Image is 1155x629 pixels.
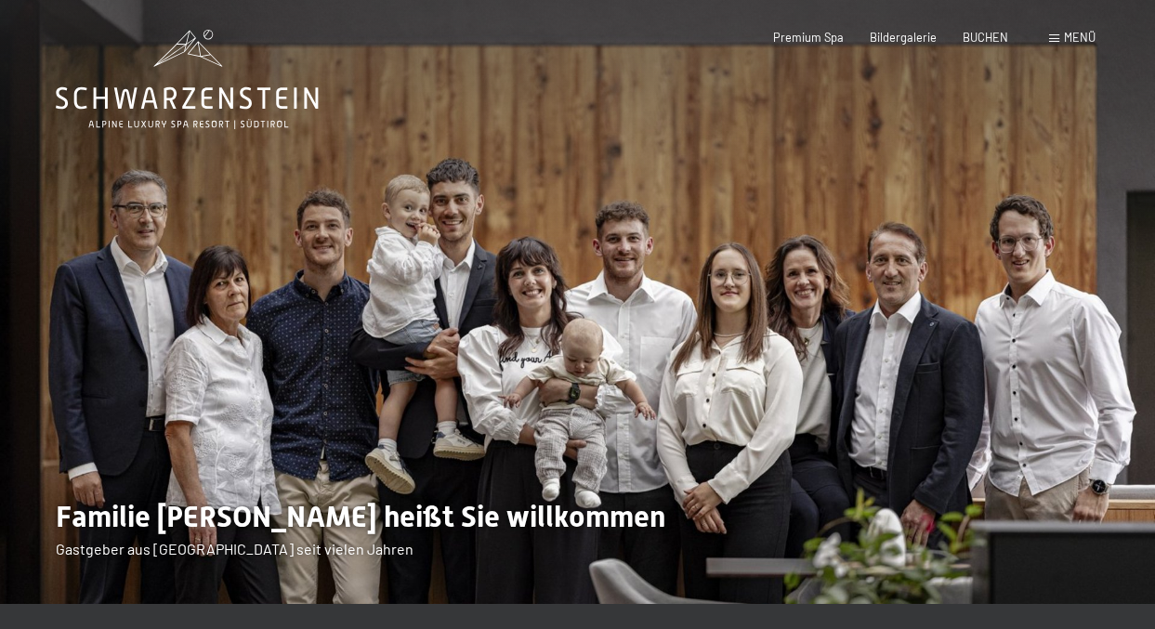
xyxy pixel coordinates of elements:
span: Menü [1064,30,1096,45]
a: BUCHEN [963,30,1008,45]
a: Bildergalerie [870,30,937,45]
span: Gastgeber aus [GEOGRAPHIC_DATA] seit vielen Jahren [56,540,413,557]
span: Familie [PERSON_NAME] heißt Sie willkommen [56,499,665,534]
a: Premium Spa [773,30,844,45]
